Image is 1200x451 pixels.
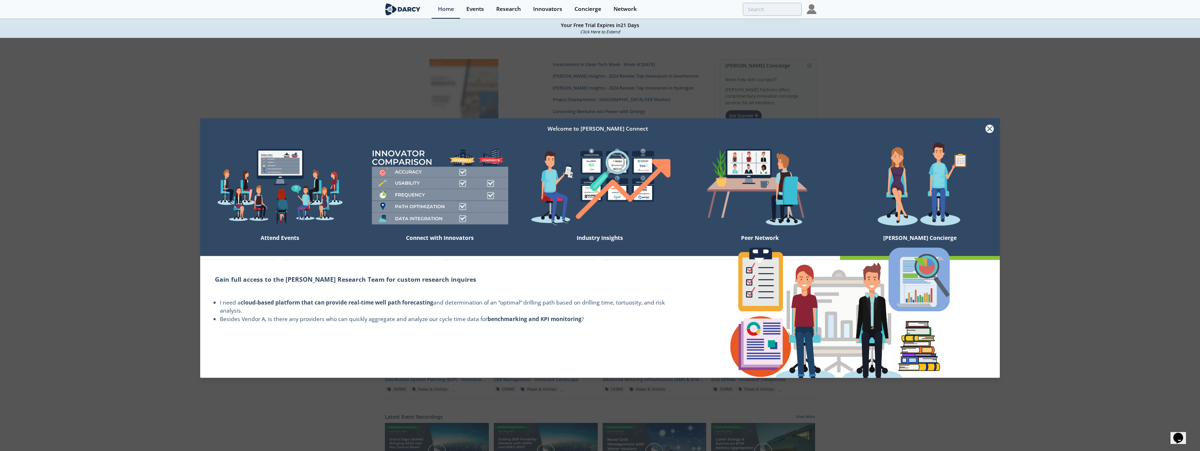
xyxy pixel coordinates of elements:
[466,6,484,12] div: Events
[520,231,680,256] div: Industry Insights
[1171,423,1193,444] iframe: chat widget
[220,315,665,323] li: Besides Vendor A, is there any providers who can quickly aggregate and analyze our cycle time dat...
[533,6,562,12] div: Innovators
[840,142,1000,231] img: welcome-concierge-wide-20dccca83e9cbdbb601deee24fb8df72.png
[210,122,985,135] div: Welcome to [PERSON_NAME] Connect
[580,29,620,35] a: Click Here to Extend
[360,142,520,231] img: welcome-compare-1b687586299da8f117b7ac84fd957760.png
[360,231,520,256] div: Connect with Innovators
[220,299,665,315] li: I need a and determination of an “optimal” drilling path based on drilling time, tortuosity, and ...
[241,299,433,306] strong: cloud-based platform that can provide real-time well path forecasting
[438,6,454,12] div: Home
[520,142,680,231] img: welcome-find-a12191a34a96034fcac36f4ff4d37733.png
[200,231,360,256] div: Attend Events
[680,231,840,256] div: Peer Network
[496,6,521,12] div: Research
[215,274,665,283] h2: Gain full access to the [PERSON_NAME] Research Team for custom research inquires
[680,142,840,231] img: welcome-attend-b816887fc24c32c29d1763c6e0ddb6e6.png
[200,142,360,231] img: welcome-explore-560578ff38cea7c86bcfe544b5e45342.png
[614,6,637,12] div: Network
[743,3,802,16] input: Advanced Search
[840,231,1000,256] div: [PERSON_NAME] Concierge
[807,4,817,14] img: Profile
[575,6,601,12] div: Concierge
[720,237,960,396] img: concierge-details-e70ed233a7353f2f363bd34cf2359179.png
[487,315,582,323] strong: benchmarking and KPI monitoring
[384,3,422,15] img: logo-wide.svg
